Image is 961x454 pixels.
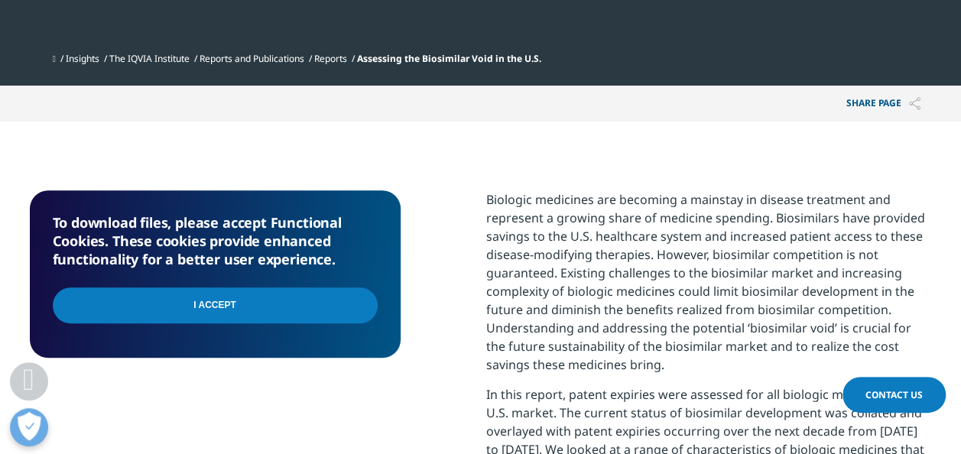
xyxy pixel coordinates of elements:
a: Reports [314,52,347,65]
span: Assessing the Biosimilar Void in the U.S. [357,52,541,65]
button: Share PAGEShare PAGE [835,86,932,122]
span: Contact Us [865,388,923,401]
h5: To download files, please accept Functional Cookies. These cookies provide enhanced functionality... [53,213,378,268]
p: Share PAGE [835,86,932,122]
img: Share PAGE [909,97,920,110]
a: Contact Us [842,377,946,413]
p: Biologic medicines are becoming a mainstay in disease treatment and represent a growing share of ... [486,190,932,385]
a: Reports and Publications [200,52,304,65]
a: Insights [66,52,99,65]
input: I Accept [53,287,378,323]
a: The IQVIA Institute [109,52,190,65]
button: Open Preferences [10,408,48,446]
